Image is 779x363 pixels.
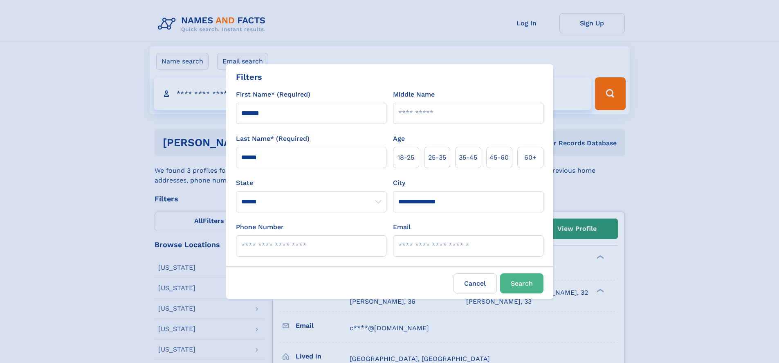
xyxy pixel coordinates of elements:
label: Last Name* (Required) [236,134,310,144]
label: Middle Name [393,90,435,99]
button: Search [500,273,543,293]
span: 60+ [524,153,537,162]
label: Age [393,134,405,144]
label: City [393,178,405,188]
span: 18‑25 [397,153,414,162]
span: 25‑35 [428,153,446,162]
span: 35‑45 [459,153,477,162]
label: Phone Number [236,222,284,232]
span: 45‑60 [489,153,509,162]
label: State [236,178,386,188]
div: Filters [236,71,262,83]
label: Cancel [453,273,497,293]
label: Email [393,222,411,232]
label: First Name* (Required) [236,90,310,99]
